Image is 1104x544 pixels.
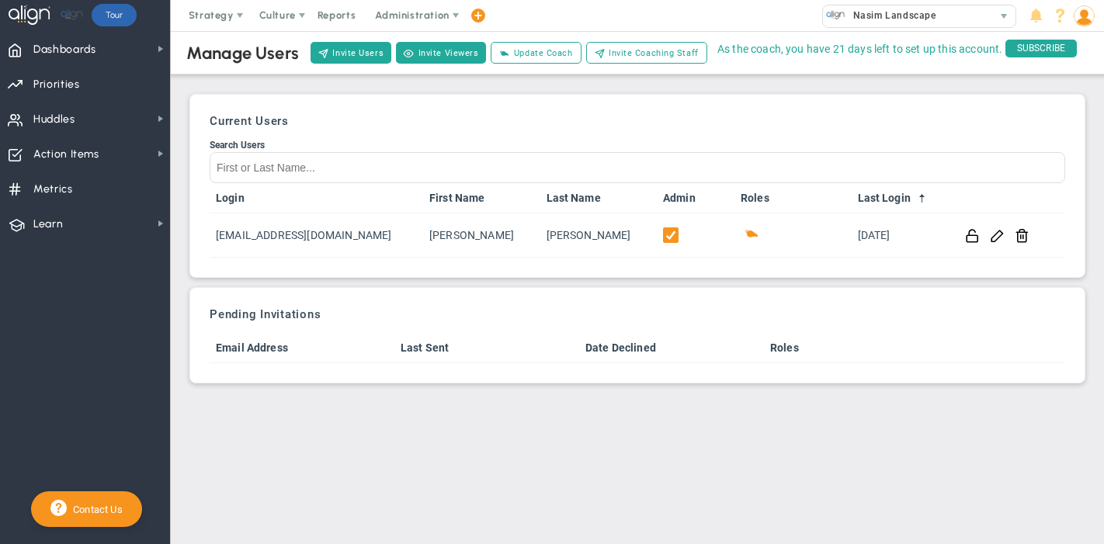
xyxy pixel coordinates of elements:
[33,33,96,66] span: Dashboards
[845,5,936,26] span: Nasim Landscape
[311,42,391,64] button: Invite Users
[858,192,943,204] a: Last Login
[67,504,123,515] span: Contact Us
[210,152,1065,183] input: Search Users
[210,140,1065,151] div: Search Users
[33,208,63,241] span: Learn
[717,40,1002,59] span: As the coach, you have 21 days left to set up this account.
[734,183,852,213] th: Roles
[826,5,845,25] img: 33470.Company.photo
[429,192,533,204] a: First Name
[741,226,759,244] span: Coach
[663,192,728,204] a: Admin
[1005,40,1077,57] span: SUBSCRIBE
[586,42,707,64] button: Invite Coaching Staff
[609,47,699,60] span: Invite Coaching Staff
[423,213,540,258] td: [PERSON_NAME]
[210,307,1065,321] h3: Pending Invitations
[540,213,658,258] td: [PERSON_NAME]
[401,341,573,354] a: Last Sent
[216,192,417,204] a: Login
[210,114,1065,128] h3: Current Users
[1074,5,1095,26] img: 188904.Person.photo
[993,5,1015,27] span: select
[1015,227,1029,244] button: Remove user from company
[216,341,388,354] a: Email Address
[33,173,73,206] span: Metrics
[547,192,651,204] a: Last Name
[186,43,299,64] div: Manage Users
[965,227,980,244] button: Reset this password
[33,103,75,136] span: Huddles
[852,213,949,258] td: [DATE]
[259,9,296,21] span: Culture
[396,42,486,64] button: Invite Viewers
[585,341,758,354] a: Date Declined
[990,227,1005,244] button: Edit User Info
[33,138,99,171] span: Action Items
[33,68,80,101] span: Priorities
[375,9,449,21] span: Administration
[764,333,834,363] th: Roles
[514,47,573,60] span: Update Coach
[189,9,234,21] span: Strategy
[210,213,423,258] td: [EMAIL_ADDRESS][DOMAIN_NAME]
[491,42,581,64] button: Update Coach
